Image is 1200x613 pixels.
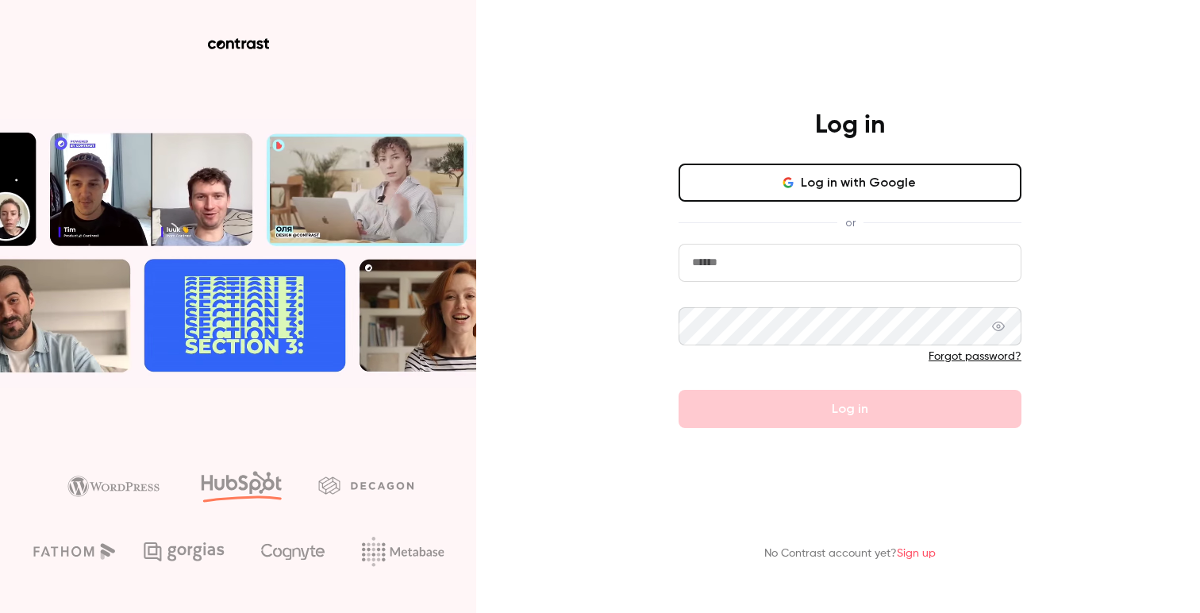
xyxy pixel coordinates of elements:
[837,214,863,231] span: or
[929,351,1021,362] a: Forgot password?
[897,548,936,559] a: Sign up
[764,546,936,562] p: No Contrast account yet?
[318,476,413,494] img: decagon
[815,110,885,141] h4: Log in
[679,164,1021,202] button: Log in with Google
